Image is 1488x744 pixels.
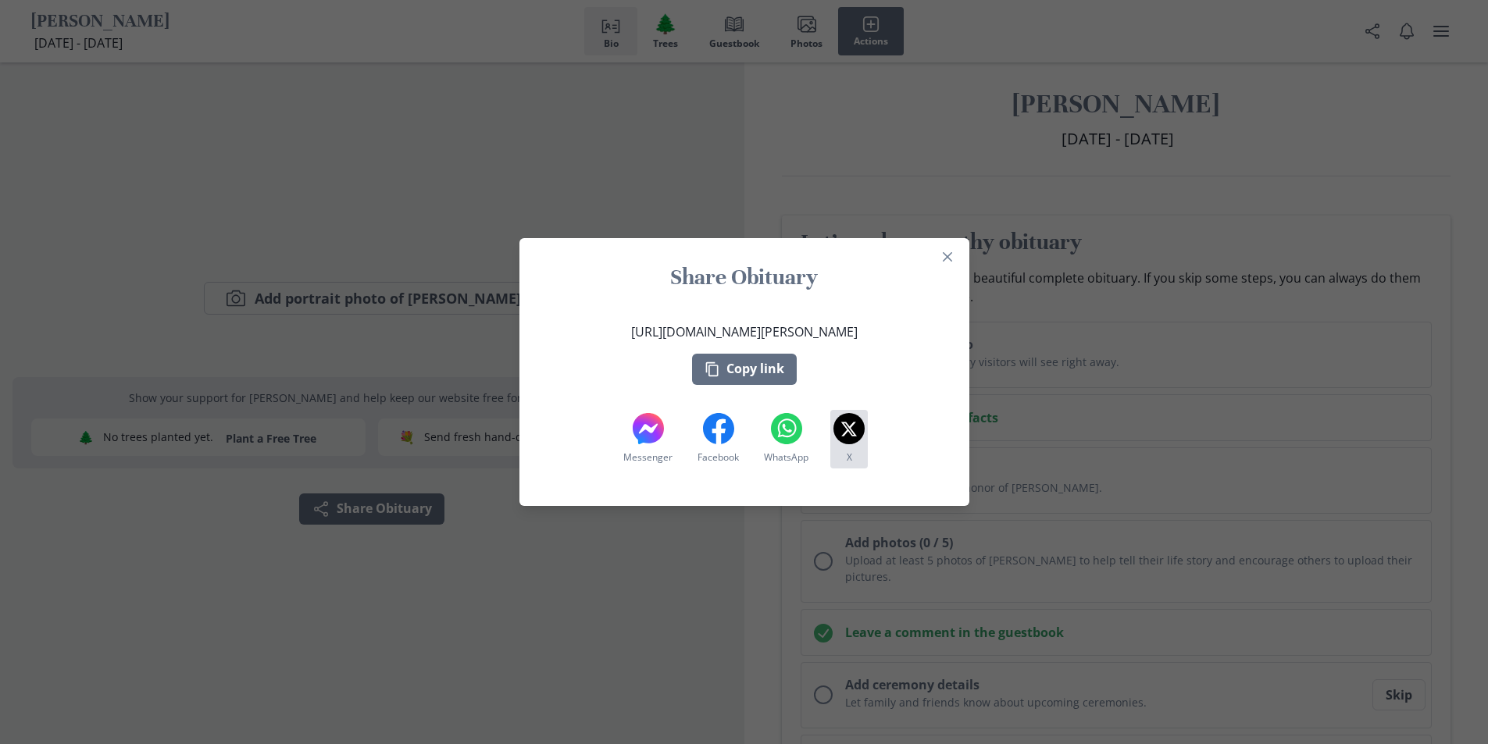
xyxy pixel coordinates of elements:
[830,410,868,468] button: X
[631,322,858,341] p: [URL][DOMAIN_NAME][PERSON_NAME]
[935,244,960,269] button: Close
[620,410,676,468] button: Messenger
[694,410,742,468] button: Facebook
[698,450,739,465] span: Facebook
[623,450,673,465] span: Messenger
[761,410,812,468] button: WhatsApp
[847,450,852,465] span: X
[692,354,797,385] button: Copy link
[764,450,808,465] span: WhatsApp
[538,263,951,291] h1: Share Obituary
